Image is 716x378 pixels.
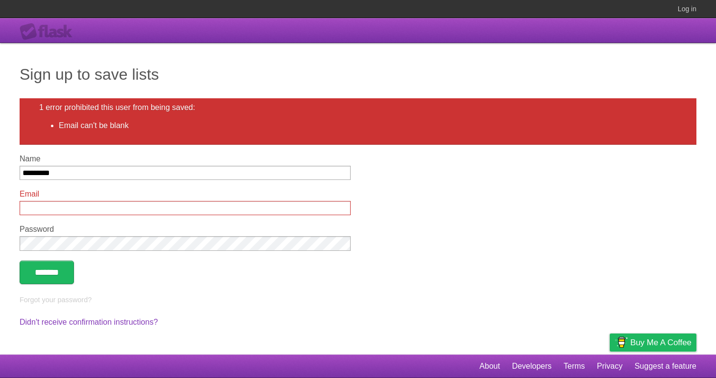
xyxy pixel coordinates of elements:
[20,155,351,163] label: Name
[20,23,78,41] div: Flask
[615,334,628,351] img: Buy me a coffee
[20,225,351,234] label: Password
[39,103,677,112] h2: 1 error prohibited this user from being saved:
[564,357,585,376] a: Terms
[20,296,92,304] a: Forgot your password?
[59,120,677,132] li: Email can't be blank
[512,357,551,376] a: Developers
[610,334,696,352] a: Buy me a coffee
[635,357,696,376] a: Suggest a feature
[479,357,500,376] a: About
[630,334,692,351] span: Buy me a coffee
[20,318,158,326] a: Didn't receive confirmation instructions?
[20,63,696,86] h1: Sign up to save lists
[597,357,622,376] a: Privacy
[20,190,351,199] label: Email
